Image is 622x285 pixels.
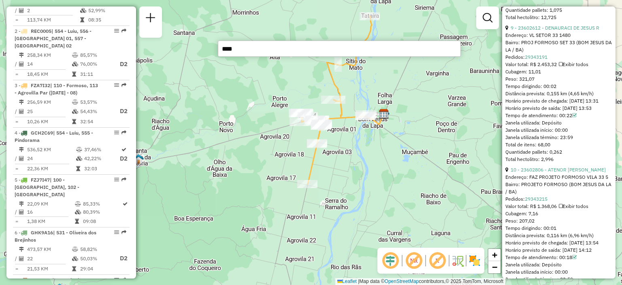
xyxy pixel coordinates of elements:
div: Janela utilizada: Depósito [505,119,612,126]
td: 2 [27,6,80,15]
i: Total de Atividades [19,256,24,261]
span: GHK9A16 [31,229,53,236]
span: | [358,279,359,284]
div: Quantidade pallets: 0,262 [505,148,612,156]
td: 52,99% [88,6,126,15]
td: 18,45 KM [27,70,72,78]
span: | 530 - Ibotirama [52,277,91,283]
div: Tempo dirigindo: 00:02 [505,83,612,90]
div: Valor total: R$ 2.453,32 [505,61,612,68]
div: Horário previsto de saída: [DATE] 14:12 [505,246,612,254]
em: Opções [114,28,119,33]
img: Fluxo de ruas [451,254,464,267]
em: Opções [114,277,119,282]
td: 09:08 [83,217,122,225]
em: Opções [114,130,119,135]
span: | 110 - Formoso, 113 - Agrovilla Par ([DATE] - 08) [15,82,98,96]
i: % de utilização do peso [72,247,78,252]
span: | 554 - Luiu, 556 - [GEOGRAPHIC_DATA] 01, 557 - [GEOGRAPHIC_DATA] 02 [15,28,92,49]
a: 10 - 23602806 - ATENOR [PERSON_NAME] [511,167,606,173]
td: 58,82% [80,245,112,253]
i: % de utilização do peso [75,201,81,206]
div: Endereço: FAZ PROJETO FORMOSO VILA 33 5 [505,174,612,181]
span: FZA7I32 [31,82,50,88]
em: Rota exportada [121,277,126,282]
td: 32:03 [84,165,119,173]
td: = [15,217,19,225]
td: = [15,70,19,78]
i: Tempo total em rota [72,72,76,77]
div: Bairro: PROJ FORMOSO SET 33 (BOM JESUS DA LA / BA) [505,39,612,54]
div: Quantidade pallets: 1,075 [505,6,612,14]
td: / [15,208,19,216]
span: Cubagem: 7,16 [505,210,538,216]
i: Total de Atividades [19,8,24,13]
span: 3 - [15,82,98,96]
td: 54,43% [80,106,112,116]
td: 42,22% [84,154,119,164]
td: = [15,265,19,273]
a: Zoom out [488,261,501,273]
td: 258,34 KM [27,51,72,59]
td: 80,39% [83,208,122,216]
td: 22 [27,253,72,264]
td: 25 [27,106,72,116]
i: % de utilização da cubagem [72,109,78,114]
td: 1,38 KM [27,217,75,225]
em: Rota exportada [121,177,126,182]
div: Janela utilizada término: 23:59 [505,134,612,141]
i: % de utilização do peso [72,100,78,105]
div: Horário previsto de saída: [DATE] 13:53 [505,105,612,112]
a: Zoom in [488,249,501,261]
span: | 100 - [GEOGRAPHIC_DATA], 102 - [GEOGRAPHIC_DATA] [15,177,79,197]
td: = [15,16,19,24]
i: Tempo total em rota [76,166,80,171]
span: Exibir todos [559,61,588,67]
span: 4 - [15,130,93,143]
td: 76,00% [80,59,112,69]
td: 10,26 KM [27,118,72,126]
td: 32:54 [80,118,112,126]
span: Exibir rótulo [428,251,447,270]
div: Janela utilizada: Depósito [505,261,612,268]
span: GCH2C69 [31,130,53,136]
td: = [15,118,19,126]
i: Tempo total em rota [72,266,76,271]
span: | 554 - Luiu, 555 - Pindorama [15,130,93,143]
span: FZJ7I47 [31,177,50,183]
img: CDD Lapa [379,109,389,119]
span: 2 - [15,28,92,49]
p: D2 [113,107,128,116]
td: 256,59 KM [27,98,72,106]
i: Distância Total [19,201,24,206]
i: Distância Total [19,247,24,252]
em: Rota exportada [121,130,126,135]
em: Rota exportada [121,28,126,33]
td: 536,52 KM [27,146,76,154]
div: Pedidos: [505,195,612,203]
div: Tempo de atendimento: 00:18 [505,254,612,261]
a: 9 - 23602612 - DENAURACI DE JESUS R [511,25,599,31]
span: 5 - [15,177,79,197]
div: Valor total: R$ 1.368,06 [505,203,612,210]
td: / [15,59,19,69]
em: Rota exportada [121,230,126,235]
i: Rota otimizada [121,147,126,152]
div: Janela utilizada início: 00:00 [505,126,612,134]
i: % de utilização do peso [76,147,82,152]
td: 53,57% [80,98,112,106]
td: 14 [27,59,72,69]
td: / [15,253,19,264]
div: Distância prevista: 0,155 km (4,65 km/h) [505,90,612,97]
em: Opções [114,83,119,88]
i: Total de Atividades [19,62,24,66]
td: 21,53 KM [27,265,72,273]
i: Tempo total em rota [80,17,84,22]
td: 473,57 KM [27,245,72,253]
div: Bairro: PROJETO FORMOSO (BOM JESUS DA LA / BA) [505,181,612,195]
a: 29343215 [525,196,547,202]
a: Exibir filtros [479,10,496,26]
i: Tempo total em rota [72,119,76,124]
span: 7 - [15,277,91,283]
div: Tempo dirigindo: 00:01 [505,225,612,232]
